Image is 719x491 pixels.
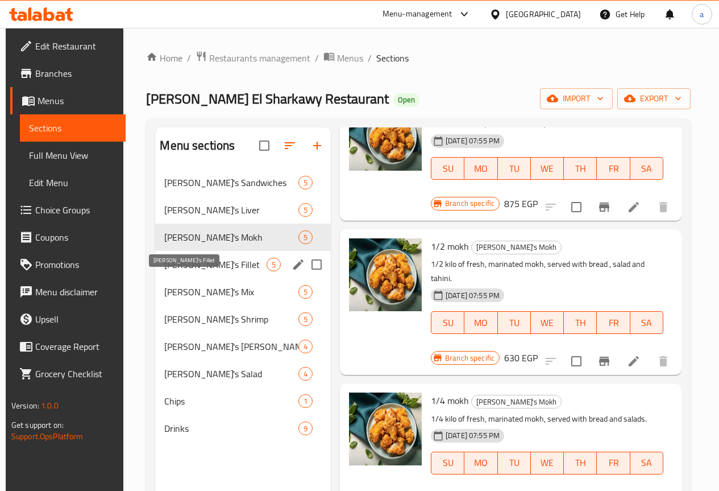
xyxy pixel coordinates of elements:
[635,315,659,331] span: SA
[164,422,298,435] span: Drinks
[155,164,331,447] nav: Menu sections
[164,394,298,408] span: Chips
[164,285,298,299] span: [PERSON_NAME]'s Mix
[164,203,298,217] div: Mohamed El-Sharkawy's Liver
[267,259,280,270] span: 5
[298,367,313,381] div: items
[531,452,564,475] button: WE
[187,51,191,65] li: /
[531,311,564,334] button: WE
[472,241,561,254] span: [PERSON_NAME]'s Mokh
[35,203,117,217] span: Choice Groups
[349,98,422,171] img: 3/4 mokh
[431,311,464,334] button: SU
[164,340,298,353] span: [PERSON_NAME]'s [PERSON_NAME]
[299,423,312,434] span: 9
[471,395,562,409] div: Mohamed El-Sharkawy's Mokh
[298,340,313,353] div: items
[155,196,331,224] div: [PERSON_NAME]'s Liver5
[164,176,298,189] div: Mohamed El-Sharkawy's Sandwiches
[299,178,312,188] span: 5
[298,422,313,435] div: items
[299,396,312,407] span: 1
[315,51,319,65] li: /
[155,306,331,333] div: [PERSON_NAME]'s Shrimp5
[298,230,313,244] div: items
[164,203,298,217] span: [PERSON_NAME]'s Liver
[431,452,464,475] button: SU
[299,369,312,379] span: 4
[155,169,331,196] div: [PERSON_NAME]'s Sandwiches5
[471,241,562,254] div: Mohamed El-Sharkawy's Mokh
[436,455,460,471] span: SU
[383,7,452,21] div: Menu-management
[276,132,304,159] span: Sort sections
[549,92,604,106] span: import
[196,51,310,65] a: Restaurants management
[464,452,497,475] button: MO
[11,429,84,444] a: Support.OpsPlatform
[349,238,422,311] img: 1/2 mokh
[376,51,409,65] span: Sections
[29,148,117,162] span: Full Menu View
[349,393,422,465] img: 1/4 mokh
[29,176,117,189] span: Edit Menu
[469,455,493,471] span: MO
[431,412,663,426] p: 1/4 kilo of fresh, marinated mokh, served with bread and salads.
[146,51,691,65] nav: breadcrumb
[11,418,64,432] span: Get support on:
[155,224,331,251] div: [PERSON_NAME]'s Mokh5
[155,387,331,415] div: Chips1
[597,452,630,475] button: FR
[10,60,126,87] a: Branches
[298,285,313,299] div: items
[635,160,659,177] span: SA
[635,455,659,471] span: SA
[290,256,307,273] button: edit
[209,51,310,65] span: Restaurants management
[591,348,618,375] button: Branch-specific-item
[535,455,559,471] span: WE
[155,278,331,306] div: [PERSON_NAME]'s Mix5
[531,157,564,180] button: WE
[630,311,663,334] button: SA
[299,287,312,298] span: 5
[10,251,126,278] a: Promotions
[10,278,126,306] a: Menu disclaimer
[20,142,126,169] a: Full Menu View
[35,230,117,244] span: Coupons
[431,257,663,286] p: 1/2 kilo of fresh, marinated mokh, served with bread , salad and tahini.
[504,350,538,366] h6: 630 EGP
[298,203,313,217] div: items
[504,196,538,212] h6: 875 EGP
[164,230,298,244] span: [PERSON_NAME]'s Mokh
[10,360,126,387] a: Grocery Checklist
[464,157,497,180] button: MO
[591,193,618,221] button: Branch-specific-item
[164,230,298,244] div: Mohamed El-Sharkawy's Mokh
[564,349,588,373] span: Select to update
[298,394,313,408] div: items
[469,160,493,177] span: MO
[630,157,663,180] button: SA
[431,157,464,180] button: SU
[626,92,681,106] span: export
[164,258,266,271] span: [PERSON_NAME]'s Fillet
[568,315,592,331] span: TH
[393,93,419,107] div: Open
[597,311,630,334] button: FR
[304,132,331,159] button: Add section
[498,157,531,180] button: TU
[298,176,313,189] div: items
[630,452,663,475] button: SA
[436,160,460,177] span: SU
[441,290,504,301] span: [DATE] 07:55 PM
[617,88,691,109] button: export
[368,51,372,65] li: /
[155,360,331,387] div: [PERSON_NAME]'s Salad4
[564,195,588,219] span: Select to update
[10,306,126,333] a: Upsell
[155,415,331,442] div: Drinks9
